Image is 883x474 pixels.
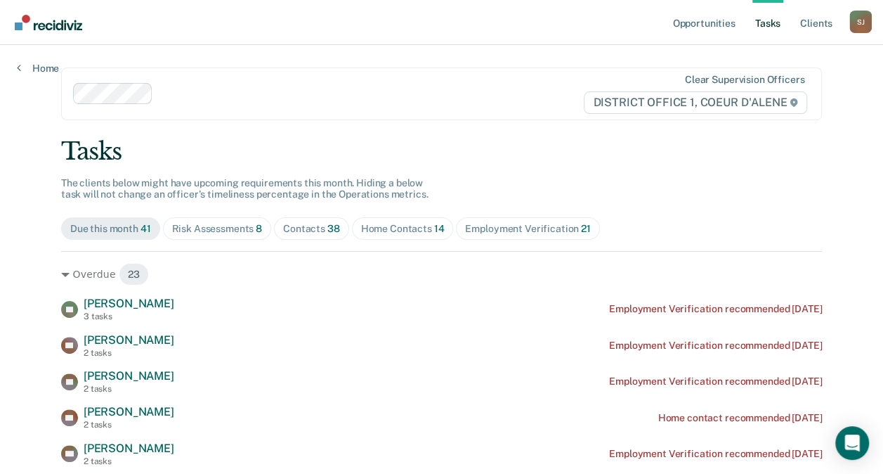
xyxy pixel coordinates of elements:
span: DISTRICT OFFICE 1, COEUR D'ALENE [584,91,807,114]
span: [PERSON_NAME] [84,405,174,418]
span: The clients below might have upcoming requirements this month. Hiding a below task will not chang... [61,177,429,200]
div: Open Intercom Messenger [835,426,869,460]
div: Home contact recommended [DATE] [658,412,822,424]
span: 21 [581,223,591,234]
span: 38 [327,223,340,234]
div: Overdue 23 [61,263,822,286]
div: 2 tasks [84,456,174,466]
div: Clear supervision officers [685,74,804,86]
div: Risk Assessments [172,223,263,235]
div: Employment Verification recommended [DATE] [609,448,822,460]
span: 8 [256,223,262,234]
div: Employment Verification recommended [DATE] [609,376,822,387]
a: Home [17,62,59,75]
span: 41 [140,223,151,234]
img: Recidiviz [15,15,82,30]
span: [PERSON_NAME] [84,297,174,310]
span: 23 [119,263,149,286]
span: [PERSON_NAME] [84,442,174,455]
span: [PERSON_NAME] [84,333,174,347]
div: 3 tasks [84,312,174,321]
div: Due this month [70,223,151,235]
div: Employment Verification recommended [DATE] [609,303,822,315]
div: Employment Verification [465,223,590,235]
div: S J [849,11,872,33]
span: 14 [434,223,445,234]
span: [PERSON_NAME] [84,369,174,383]
div: Tasks [61,137,822,166]
div: Contacts [283,223,340,235]
div: 2 tasks [84,420,174,430]
div: 2 tasks [84,384,174,394]
div: 2 tasks [84,348,174,358]
button: Profile dropdown button [849,11,872,33]
div: Employment Verification recommended [DATE] [609,340,822,352]
div: Home Contacts [361,223,445,235]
